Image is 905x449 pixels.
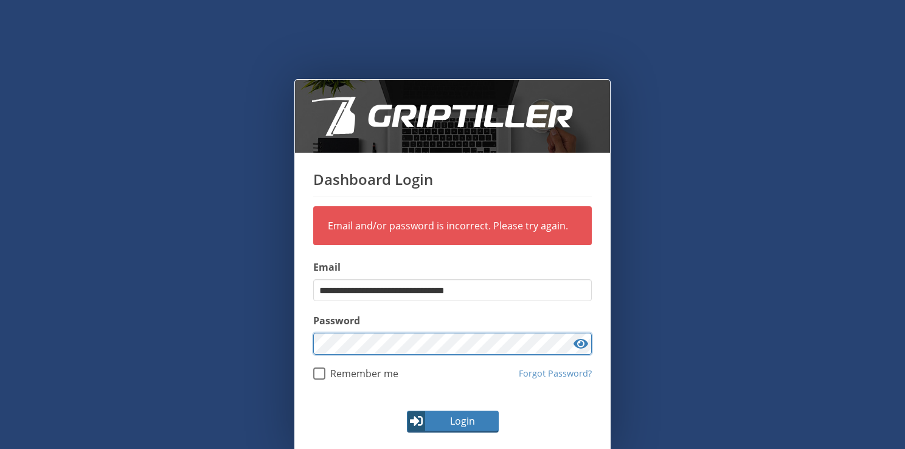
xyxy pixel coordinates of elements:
keeper-lock: Open Keeper Popup [555,336,570,351]
button: Login [407,411,499,433]
span: Remember me [325,367,398,380]
h1: Dashboard Login [313,171,592,197]
div: Email and/or password is incorrect. Please try again. [328,218,577,233]
a: Forgot Password? [519,367,592,380]
label: Email [313,260,592,274]
span: Login [427,414,498,428]
label: Password [313,313,592,328]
